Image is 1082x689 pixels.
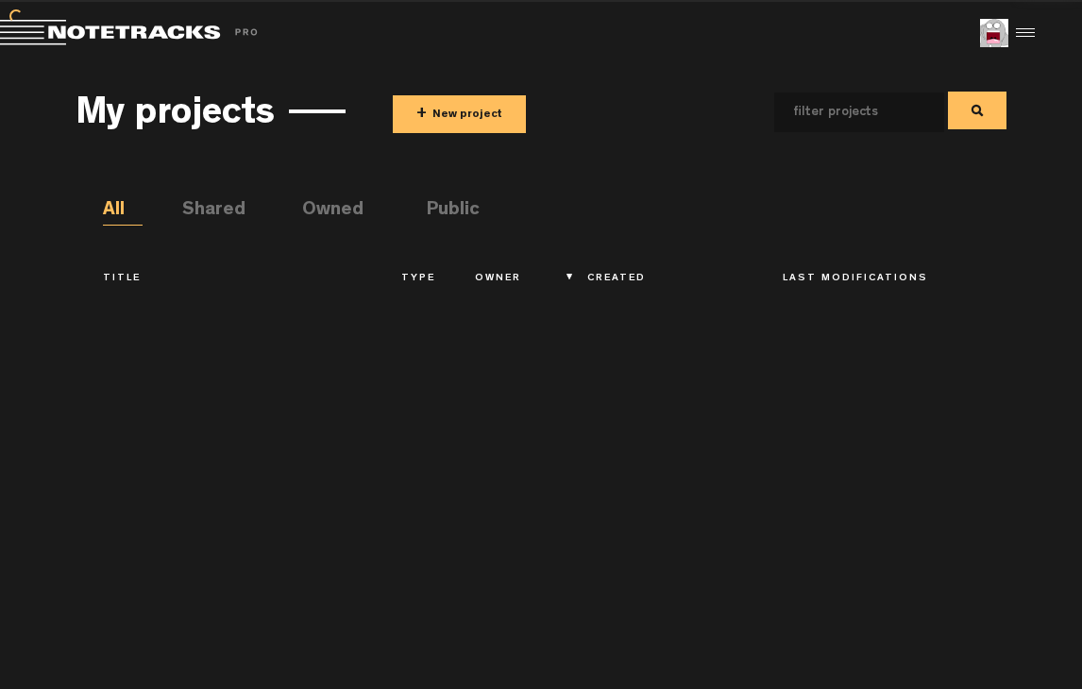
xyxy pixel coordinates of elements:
li: Owned [302,197,342,226]
th: Last Modifications [755,263,951,295]
input: filter projects [774,92,914,132]
img: ACg8ocJ68mqx_jMPmksOTGYcz9Hq_iqODFwTnoEK3C5GFhom0tntZgGFmQ=s96-c [980,19,1008,47]
li: Shared [182,197,222,226]
h3: My projects [76,95,275,137]
th: Title [76,263,373,295]
span: + [416,104,427,126]
li: Public [427,197,466,226]
th: Type [374,263,448,295]
th: Created [560,263,755,295]
th: Owner [448,263,559,295]
li: All [103,197,143,226]
button: +New project [393,95,526,133]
